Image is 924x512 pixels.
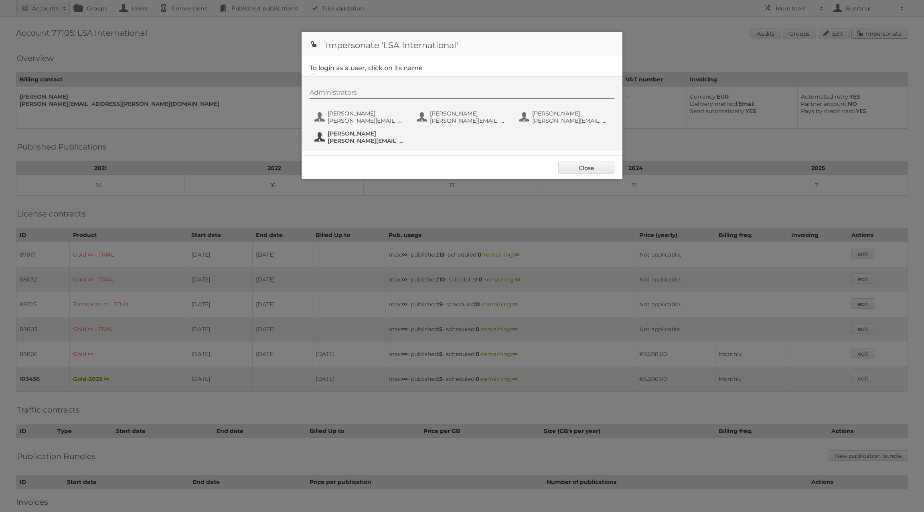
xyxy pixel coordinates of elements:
span: [PERSON_NAME][EMAIL_ADDRESS][DOMAIN_NAME] [430,117,508,124]
span: [PERSON_NAME] [430,110,508,117]
a: Close [558,162,614,174]
span: [PERSON_NAME][EMAIL_ADDRESS][PERSON_NAME][DOMAIN_NAME] [328,137,405,144]
legend: To login as a user, click on its name [310,64,423,72]
div: Administrators [310,89,614,99]
span: [PERSON_NAME] [532,110,610,117]
span: [PERSON_NAME][EMAIL_ADDRESS][PERSON_NAME][DOMAIN_NAME] [328,117,405,124]
button: [PERSON_NAME] [PERSON_NAME][EMAIL_ADDRESS][DOMAIN_NAME] [416,109,510,125]
button: [PERSON_NAME] [PERSON_NAME][EMAIL_ADDRESS][PERSON_NAME][DOMAIN_NAME] [314,129,408,145]
h1: Impersonate 'LSA International' [302,32,622,56]
button: [PERSON_NAME] [PERSON_NAME][EMAIL_ADDRESS][PERSON_NAME][DOMAIN_NAME] [518,109,612,125]
span: [PERSON_NAME] [328,130,405,137]
span: [PERSON_NAME] [328,110,405,117]
button: [PERSON_NAME] [PERSON_NAME][EMAIL_ADDRESS][PERSON_NAME][DOMAIN_NAME] [314,109,408,125]
span: [PERSON_NAME][EMAIL_ADDRESS][PERSON_NAME][DOMAIN_NAME] [532,117,610,124]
